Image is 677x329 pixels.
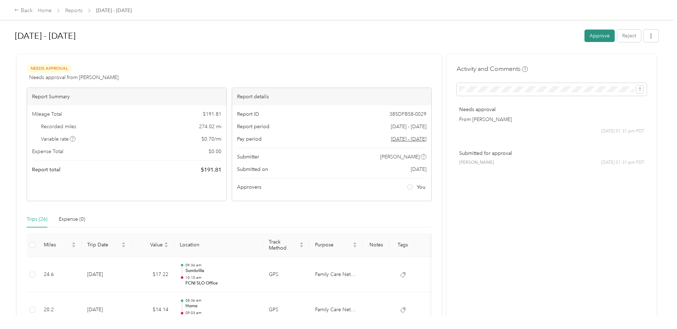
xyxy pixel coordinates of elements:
[459,106,644,113] p: Needs approval
[637,289,677,329] iframe: Everlance-gr Chat Button Frame
[353,241,357,245] span: caret-up
[601,160,644,166] span: [DATE] 01:31 pm PDT
[237,153,259,161] span: Submitter
[617,30,641,42] button: Reject
[309,257,363,293] td: Family Care Network
[27,215,47,223] div: Trips (26)
[82,257,131,293] td: [DATE]
[315,242,351,248] span: Purpose
[185,275,257,280] p: 10:10 am
[263,292,309,328] td: GPS
[131,257,174,293] td: $17.22
[417,183,425,191] span: You
[601,128,644,135] span: [DATE] 01:31 pm PDT
[185,280,257,287] p: FCNI SLO Office
[15,27,579,45] h1: Aug 18 - 31, 2025
[299,244,304,249] span: caret-down
[391,123,426,130] span: [DATE] - [DATE]
[391,135,426,143] span: Go to pay period
[185,303,257,309] p: Home
[32,148,63,155] span: Expense Total
[363,233,389,257] th: Notes
[185,263,257,268] p: 09:36 am
[201,135,221,143] span: $ 0.70 / mi
[96,7,132,14] span: [DATE] - [DATE]
[299,241,304,245] span: caret-up
[237,166,268,173] span: Submitted on
[14,6,33,15] div: Back
[38,292,82,328] td: 20.2
[459,116,644,123] p: From [PERSON_NAME]
[137,242,163,248] span: Value
[82,233,131,257] th: Trip Date
[164,244,168,249] span: caret-down
[65,7,83,14] a: Reports
[59,215,85,223] div: Expense (0)
[263,233,309,257] th: Track Method
[203,110,221,118] span: $ 191.81
[72,241,76,245] span: caret-up
[389,110,426,118] span: 385DFB58-0029
[38,257,82,293] td: 24.6
[185,315,257,322] p: Sombrilla
[32,110,62,118] span: Mileage Total
[232,88,431,105] div: Report details
[584,30,615,42] button: Approve
[29,74,119,81] span: Needs approval from [PERSON_NAME]
[269,239,298,251] span: Track Method
[309,233,363,257] th: Purpose
[121,241,126,245] span: caret-up
[185,268,257,274] p: Sombrilla
[27,88,226,105] div: Report Summary
[164,241,168,245] span: caret-up
[82,292,131,328] td: [DATE]
[131,233,174,257] th: Value
[389,233,416,257] th: Tags
[32,166,61,173] span: Report total
[459,160,494,166] span: [PERSON_NAME]
[121,244,126,249] span: caret-down
[41,135,76,143] span: Variable rate
[201,166,221,174] span: $ 191.81
[185,298,257,303] p: 08:36 am
[131,292,174,328] td: $14.14
[41,123,76,130] span: Recorded miles
[174,233,263,257] th: Location
[199,123,221,130] span: 274.02 mi
[237,110,259,118] span: Report ID
[237,135,262,143] span: Pay period
[309,292,363,328] td: Family Care Network
[185,310,257,315] p: 09:03 am
[411,166,426,173] span: [DATE]
[209,148,221,155] span: $ 0.00
[380,153,420,161] span: [PERSON_NAME]
[38,7,52,14] a: Home
[459,150,644,157] p: Submitted for approval
[38,233,82,257] th: Miles
[353,244,357,249] span: caret-down
[44,242,70,248] span: Miles
[27,64,72,73] span: Needs Approval
[72,244,76,249] span: caret-down
[263,257,309,293] td: GPS
[87,242,120,248] span: Trip Date
[237,123,269,130] span: Report period
[457,64,528,73] h4: Activity and Comments
[237,183,261,191] span: Approvers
